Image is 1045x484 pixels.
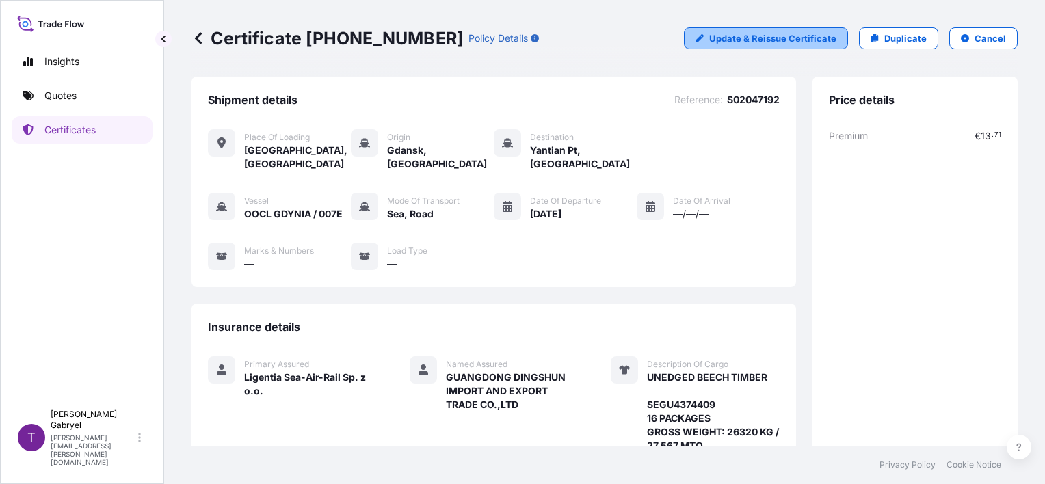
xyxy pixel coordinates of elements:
span: . [992,133,994,137]
p: Duplicate [884,31,927,45]
span: Gdansk, [GEOGRAPHIC_DATA] [387,144,494,171]
span: Price details [829,93,895,107]
a: Duplicate [859,27,938,49]
p: Update & Reissue Certificate [709,31,836,45]
a: Cookie Notice [947,459,1001,470]
span: GUANGDONG DINGSHUN IMPORT AND EXPORT TRADE CO.,LTD [446,371,579,412]
span: T [27,431,36,444]
span: Named Assured [446,359,507,370]
p: Certificates [44,123,96,137]
span: —/—/— [673,207,709,221]
a: Certificates [12,116,153,144]
span: Date of Departure [530,196,601,206]
span: Load Type [387,245,427,256]
span: Primary Assured [244,359,309,370]
span: Shipment details [208,93,297,107]
a: Update & Reissue Certificate [684,27,848,49]
span: Origin [387,132,410,143]
button: Cancel [949,27,1018,49]
span: Sea, Road [387,207,434,221]
span: — [244,257,254,271]
span: Mode of Transport [387,196,460,206]
p: [PERSON_NAME] Gabryel [51,409,135,431]
span: € [975,131,981,141]
span: OOCL GDYNIA / 007E [244,207,343,221]
p: Certificate [PHONE_NUMBER] [191,27,463,49]
span: Marks & Numbers [244,245,314,256]
span: Ligentia Sea-Air-Rail Sp. z o.o. [244,371,377,398]
span: Description Of Cargo [647,359,728,370]
p: Insights [44,55,79,68]
span: [DATE] [530,207,561,221]
p: Quotes [44,89,77,103]
span: — [387,257,397,271]
p: Policy Details [468,31,528,45]
span: Premium [829,129,868,143]
span: Insurance details [208,320,300,334]
span: S02047192 [727,93,780,107]
a: Privacy Policy [879,459,936,470]
span: 13 [981,131,991,141]
span: Vessel [244,196,269,206]
span: Date of Arrival [673,196,730,206]
span: Yantian Pt, [GEOGRAPHIC_DATA] [530,144,637,171]
span: 71 [994,133,1001,137]
span: Destination [530,132,574,143]
span: Place of Loading [244,132,310,143]
span: Reference : [674,93,723,107]
span: [GEOGRAPHIC_DATA], [GEOGRAPHIC_DATA] [244,144,351,171]
p: [PERSON_NAME][EMAIL_ADDRESS][PERSON_NAME][DOMAIN_NAME] [51,433,135,466]
a: Insights [12,48,153,75]
p: Cancel [975,31,1006,45]
a: Quotes [12,82,153,109]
